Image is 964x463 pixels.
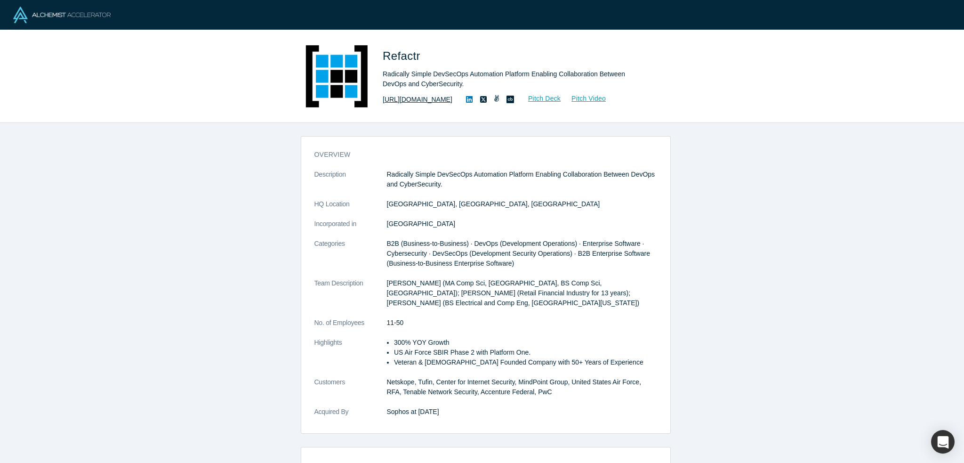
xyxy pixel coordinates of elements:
dt: Categories [314,239,387,278]
p: [PERSON_NAME] (MA Comp Sci, [GEOGRAPHIC_DATA], BS Comp Sci, [GEOGRAPHIC_DATA]); [PERSON_NAME] (Re... [387,278,657,308]
dt: Acquired By [314,407,387,427]
dt: Incorporated in [314,219,387,239]
dd: Sophos at [DATE] [387,407,657,417]
img: Alchemist Logo [13,7,111,23]
a: [URL][DOMAIN_NAME] [383,95,452,105]
img: Refactr's Logo [304,43,370,109]
span: Refactr [383,49,424,62]
p: Radically Simple DevSecOps Automation Platform Enabling Collaboration Between DevOps and CyberSec... [387,170,657,189]
dt: Customers [314,377,387,407]
li: US Air Force SBIR Phase 2 with Platform One. [394,348,657,357]
dd: [GEOGRAPHIC_DATA], [GEOGRAPHIC_DATA], [GEOGRAPHIC_DATA] [387,199,657,209]
span: B2B (Business-to-Business) · DevOps (Development Operations) · Enterprise Software · Cybersecurit... [387,240,650,267]
dt: No. of Employees [314,318,387,338]
a: Pitch Video [561,93,606,104]
dt: HQ Location [314,199,387,219]
dt: Description [314,170,387,199]
a: Pitch Deck [518,93,561,104]
dt: Team Description [314,278,387,318]
li: 300% YOY Growth [394,338,657,348]
dd: [GEOGRAPHIC_DATA] [387,219,657,229]
dd: 11-50 [387,318,657,328]
li: Veteran & [DEMOGRAPHIC_DATA] Founded Company with 50+ Years of Experience [394,357,657,367]
h3: overview [314,150,644,160]
div: Radically Simple DevSecOps Automation Platform Enabling Collaboration Between DevOps and CyberSec... [383,69,646,89]
dd: Netskope, Tufin, Center for Internet Security, MindPoint Group, United States Air Force, RFA, Ten... [387,377,657,397]
dt: Highlights [314,338,387,377]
